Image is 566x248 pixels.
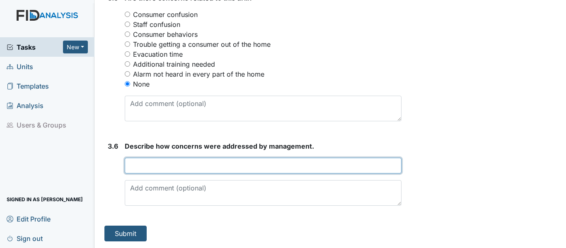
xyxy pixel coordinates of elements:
label: None [133,79,150,89]
span: Analysis [7,99,44,112]
input: Evacuation time [125,51,130,57]
input: Alarm not heard in every part of the home [125,71,130,77]
span: Templates [7,79,49,92]
button: New [63,41,88,53]
label: Evacuation time [133,49,183,59]
span: Edit Profile [7,212,51,225]
label: Additional training needed [133,59,215,69]
span: Sign out [7,232,43,245]
label: Alarm not heard in every part of the home [133,69,264,79]
label: Trouble getting a consumer out of the home [133,39,271,49]
input: Additional training needed [125,61,130,67]
label: Consumer confusion [133,10,198,19]
span: Describe how concerns were addressed by management. [125,142,314,150]
label: 3.6 [108,141,118,151]
label: Staff confusion [133,19,180,29]
span: Units [7,60,33,73]
a: Tasks [7,42,63,52]
input: Consumer behaviors [125,31,130,37]
button: Submit [104,226,147,241]
input: None [125,81,130,87]
input: Trouble getting a consumer out of the home [125,41,130,47]
input: Consumer confusion [125,12,130,17]
input: Staff confusion [125,22,130,27]
label: Consumer behaviors [133,29,198,39]
span: Signed in as [PERSON_NAME] [7,193,83,206]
